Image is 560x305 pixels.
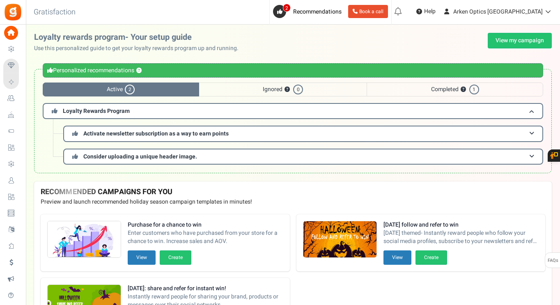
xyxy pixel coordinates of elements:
strong: [DATE]: share and refer for instant win! [128,284,283,293]
h3: Gratisfaction [25,4,85,21]
div: Personalized recommendations [43,63,543,78]
span: Consider uploading a unique header image. [83,152,197,161]
span: Arken Optics [GEOGRAPHIC_DATA] [453,7,543,16]
span: 0 [293,85,303,94]
p: Use this personalized guide to get your loyalty rewards program up and running. [34,44,245,53]
span: Completed [367,83,543,96]
span: Help [422,7,436,16]
span: 1 [469,85,479,94]
a: View my campaign [488,33,552,48]
span: 2 [125,85,135,94]
img: Recommended Campaigns [48,221,121,258]
button: View [128,250,156,265]
button: View [383,250,411,265]
span: Recommendations [293,7,342,16]
button: ? [136,68,142,73]
a: Book a call [348,5,388,18]
h4: RECOMMENDED CAMPAIGNS FOR YOU [41,188,545,196]
p: Preview and launch recommended holiday season campaign templates in minutes! [41,198,545,206]
span: [DATE] themed- Instantly reward people who follow your social media profiles, subscribe to your n... [383,229,539,245]
img: Recommended Campaigns [303,221,376,258]
span: Active [43,83,199,96]
button: ? [285,87,290,92]
span: Enter customers who have purchased from your store for a chance to win. Increase sales and AOV. [128,229,283,245]
img: Gratisfaction [4,3,22,21]
button: ? [461,87,466,92]
span: Activate newsletter subscription as a way to earn points [83,129,229,138]
a: Help [413,5,439,18]
h2: Loyalty rewards program- Your setup guide [34,33,245,42]
a: 2 Recommendations [273,5,345,18]
span: Loyalty Rewards Program [63,107,130,115]
span: Ignored [199,83,367,96]
strong: Purchase for a chance to win [128,221,283,229]
strong: [DATE] follow and refer to win [383,221,539,229]
button: Create [415,250,447,265]
button: Create [160,250,191,265]
span: FAQs [547,253,558,268]
span: 2 [283,4,291,12]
